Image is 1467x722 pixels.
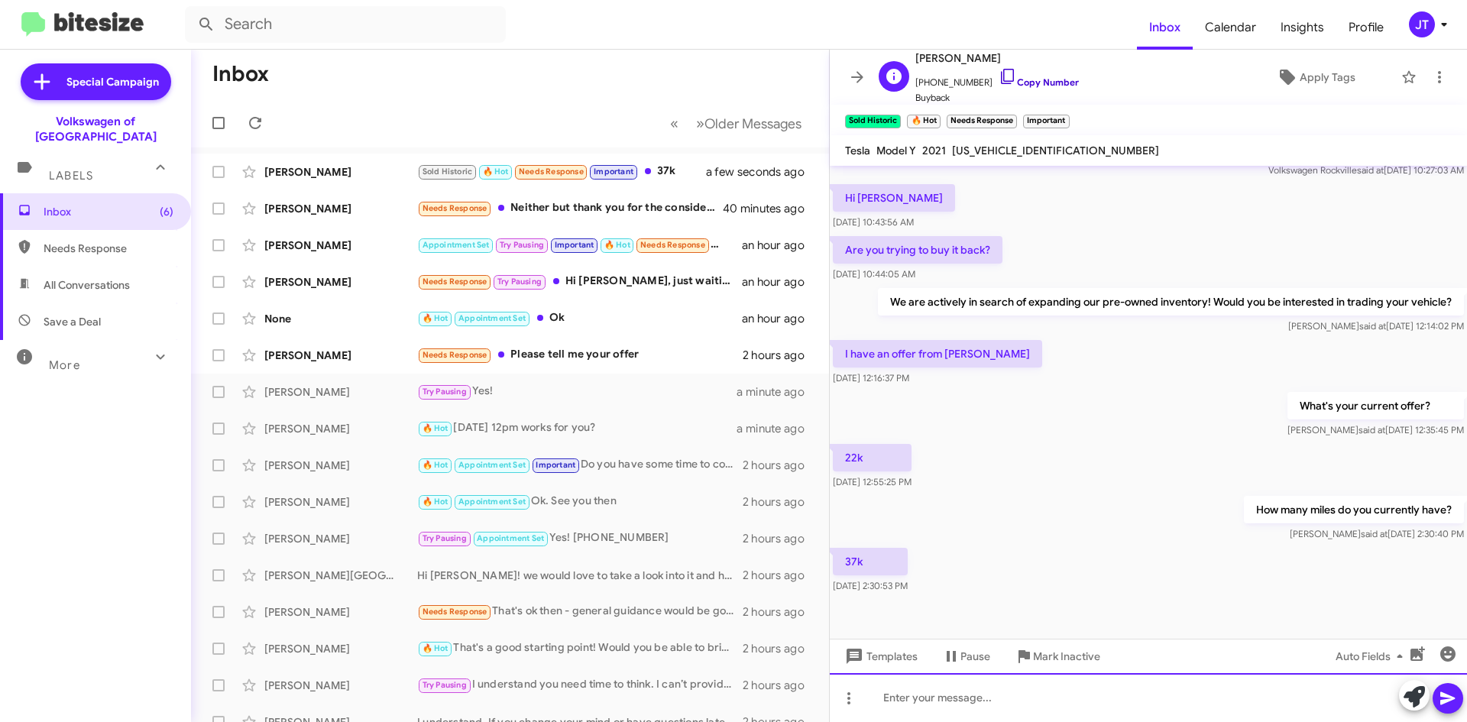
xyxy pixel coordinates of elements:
span: 🔥 Hot [423,460,449,470]
div: [PERSON_NAME] [264,274,417,290]
div: 2 hours ago [743,678,817,693]
p: 22k [833,444,912,471]
p: We are actively in search of expanding our pre-owned inventory! Would you be interested in tradin... [878,288,1464,316]
span: [US_VEHICLE_IDENTIFICATION_NUMBER] [952,144,1159,157]
div: I can come by [DATE] morning [417,236,742,254]
span: 2021 [922,144,946,157]
span: Try Pausing [500,240,544,250]
div: an hour ago [742,238,817,253]
span: 🔥 Hot [423,643,449,653]
p: Are you trying to buy it back? [833,236,1002,264]
div: an hour ago [742,311,817,326]
a: Special Campaign [21,63,171,100]
span: More [49,358,80,372]
button: Pause [930,643,1002,670]
button: Mark Inactive [1002,643,1112,670]
span: Labels [49,169,93,183]
span: Mark Inactive [1033,643,1100,670]
div: a minute ago [737,421,817,436]
span: Appointment Set [458,497,526,507]
button: Apply Tags [1237,63,1394,91]
a: Copy Number [999,76,1079,88]
span: [PHONE_NUMBER] [915,67,1079,90]
span: [PERSON_NAME] [DATE] 2:30:40 PM [1290,528,1464,539]
button: Previous [661,108,688,139]
span: [DATE] 12:55:25 PM [833,476,912,487]
small: Needs Response [947,115,1017,128]
span: [DATE] 10:43:56 AM [833,216,914,228]
span: Needs Response [423,203,487,213]
p: How many miles do you currently have? [1244,496,1464,523]
span: Special Campaign [66,74,159,89]
span: 🔥 Hot [423,313,449,323]
span: [PERSON_NAME] [DATE] 12:14:02 PM [1288,320,1464,332]
span: Auto Fields [1336,643,1409,670]
p: I have an offer from [PERSON_NAME] [833,340,1042,367]
div: [PERSON_NAME] [264,201,417,216]
span: 🔥 Hot [483,167,509,176]
div: [PERSON_NAME] [264,164,417,180]
a: Calendar [1193,5,1268,50]
small: Sold Historic [845,115,901,128]
div: [PERSON_NAME] [264,458,417,473]
span: Model Y [876,144,916,157]
span: Appointment Set [458,460,526,470]
small: 🔥 Hot [907,115,940,128]
div: I understand you need time to think. I can’t provide an offer, but I’d love to discuss your vehic... [417,676,743,694]
span: Try Pausing [423,387,467,397]
div: Ok [417,309,742,327]
span: [DATE] 10:44:05 AM [833,268,915,280]
span: said at [1361,528,1388,539]
span: Needs Response [423,277,487,287]
span: Needs Response [519,167,584,176]
div: [PERSON_NAME] [264,641,417,656]
div: 2 hours ago [743,348,817,363]
span: said at [1357,164,1384,176]
span: 🔥 Hot [604,240,630,250]
span: 🔥 Hot [423,497,449,507]
span: Apply Tags [1300,63,1355,91]
div: Ok. See you then [417,493,743,510]
input: Search [185,6,506,43]
p: What's your current offer? [1287,392,1464,419]
p: 37k [833,548,908,575]
span: [DATE] 12:16:37 PM [833,372,909,384]
a: Insights [1268,5,1336,50]
div: 37k [417,163,725,180]
div: Neither but thank you for the consideration [417,199,725,217]
div: 2 hours ago [743,458,817,473]
div: [PERSON_NAME] [264,238,417,253]
button: Auto Fields [1323,643,1421,670]
button: Templates [830,643,930,670]
div: [PERSON_NAME] [264,494,417,510]
div: [DATE] 12pm works for you? [417,419,737,437]
span: Try Pausing [423,533,467,543]
span: said at [1359,320,1386,332]
div: Please tell me your offer [417,346,743,364]
div: Do you have some time to come by [DATE] to go over the options we have available for you? [417,456,743,474]
div: That's ok then - general guidance would be good but it not possible then we are still very happy ... [417,603,743,620]
span: Save a Deal [44,314,101,329]
span: [PERSON_NAME] [DATE] 12:35:45 PM [1287,424,1464,435]
div: a few seconds ago [725,164,817,180]
span: Needs Response [423,350,487,360]
div: 2 hours ago [743,494,817,510]
div: 40 minutes ago [725,201,817,216]
h1: Inbox [212,62,269,86]
div: [PERSON_NAME] [264,531,417,546]
div: 2 hours ago [743,604,817,620]
div: [PERSON_NAME] [264,421,417,436]
div: 2 hours ago [743,531,817,546]
span: All Conversations [44,277,130,293]
span: Try Pausing [423,680,467,690]
a: Inbox [1137,5,1193,50]
div: That's a good starting point! Would you be able to bring your Tiguan in for an evaluation [DATE]? [417,639,743,657]
span: [DATE] 2:30:53 PM [833,580,908,591]
span: Tesla [845,144,870,157]
span: Older Messages [704,115,802,132]
span: Important [594,167,633,176]
span: Needs Response [44,241,173,256]
div: Hi [PERSON_NAME], just waiting to hear back on when I can pick up the car. The cashier check was ... [417,273,742,290]
span: Try Pausing [497,277,542,287]
span: Important [555,240,594,250]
